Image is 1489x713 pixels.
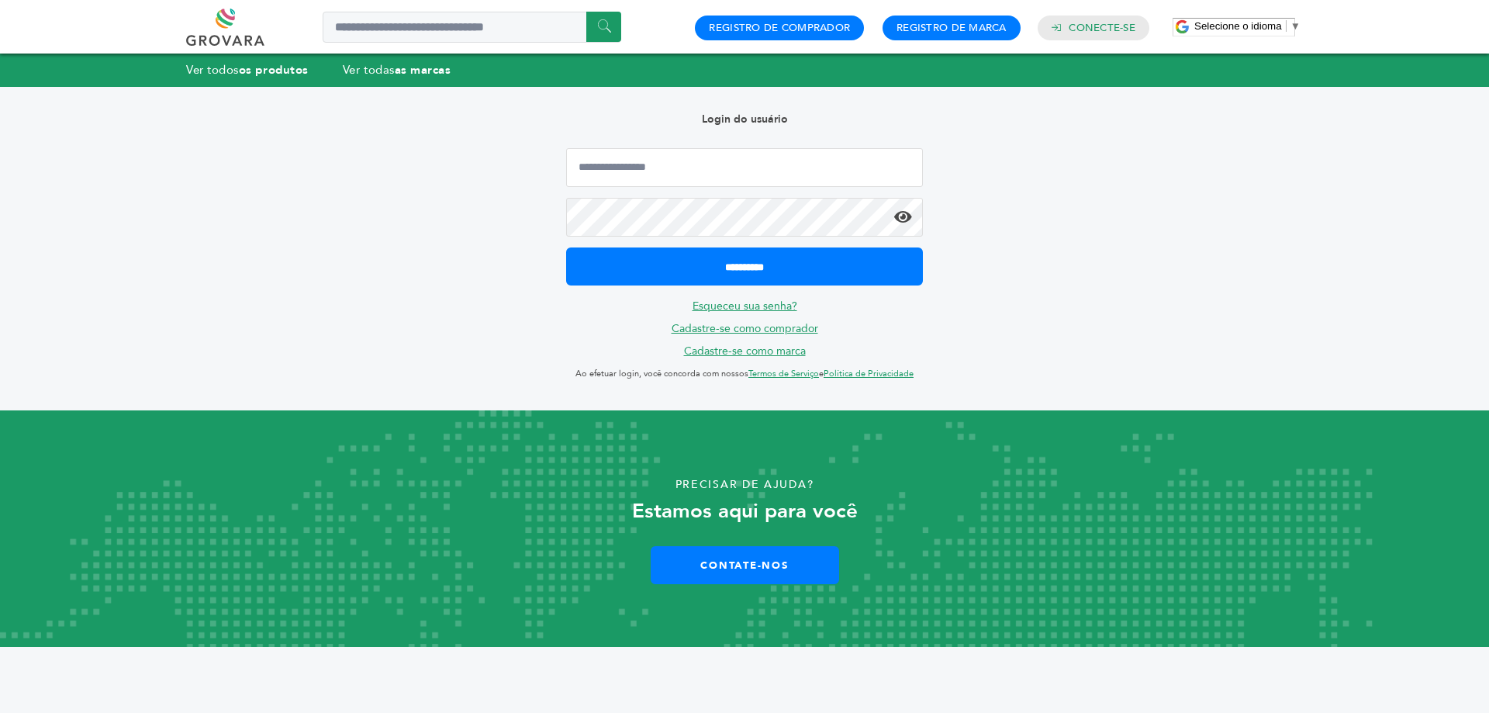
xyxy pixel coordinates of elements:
font: e [819,368,824,379]
span: Selecione o idioma [1194,20,1282,32]
input: Endereço de email [566,148,923,187]
a: Selecione o idioma​ [1194,20,1301,32]
a: Cadastre-se como marca [684,344,806,358]
a: Contate-nos [651,546,839,584]
a: Cadastre-se como comprador [672,321,818,336]
a: Registro de Comprador [709,21,850,35]
input: Senha [566,198,923,237]
a: Esqueceu sua senha? [693,299,797,313]
font: Ao efetuar login, você concorda com nossos [575,368,748,379]
font: Ver todas [343,62,395,78]
font: Precisar de ajuda? [675,477,814,492]
font: Login do usuário [702,112,788,126]
a: Conecte-se [1069,21,1135,35]
a: Registro de marca [897,21,1007,35]
a: Termos de Serviço [748,368,819,379]
font: Contate-nos [700,559,788,573]
font: os produtos [239,62,309,78]
span: ▼ [1290,20,1301,32]
span: ​ [1286,20,1287,32]
a: Ver todosos produtos [186,62,309,78]
font: Ver todos [186,62,239,78]
font: as marcas [395,62,451,78]
a: Ver todasas marcas [343,62,451,78]
input: Pesquisar um produto ou marca... [323,12,621,43]
a: Política de Privacidade [824,368,914,379]
font: Estamos aqui para você [632,497,858,525]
